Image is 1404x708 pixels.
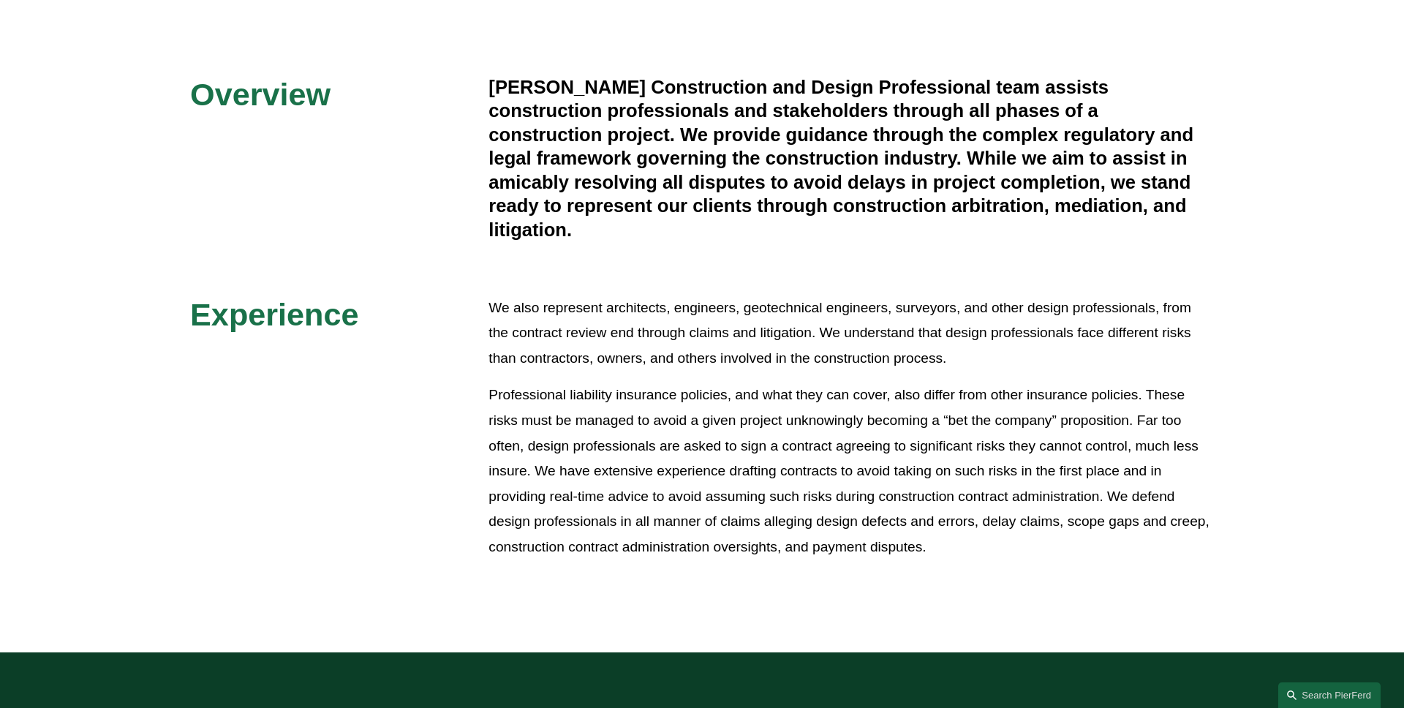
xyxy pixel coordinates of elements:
[488,383,1214,560] p: Professional liability insurance policies, and what they can cover, also differ from other insura...
[488,75,1214,241] h4: [PERSON_NAME] Construction and Design Professional team assists construction professionals and st...
[1278,682,1381,708] a: Search this site
[190,297,358,332] span: Experience
[488,295,1214,372] p: We also represent architects, engineers, geotechnical engineers, surveyors, and other design prof...
[190,77,331,112] span: Overview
